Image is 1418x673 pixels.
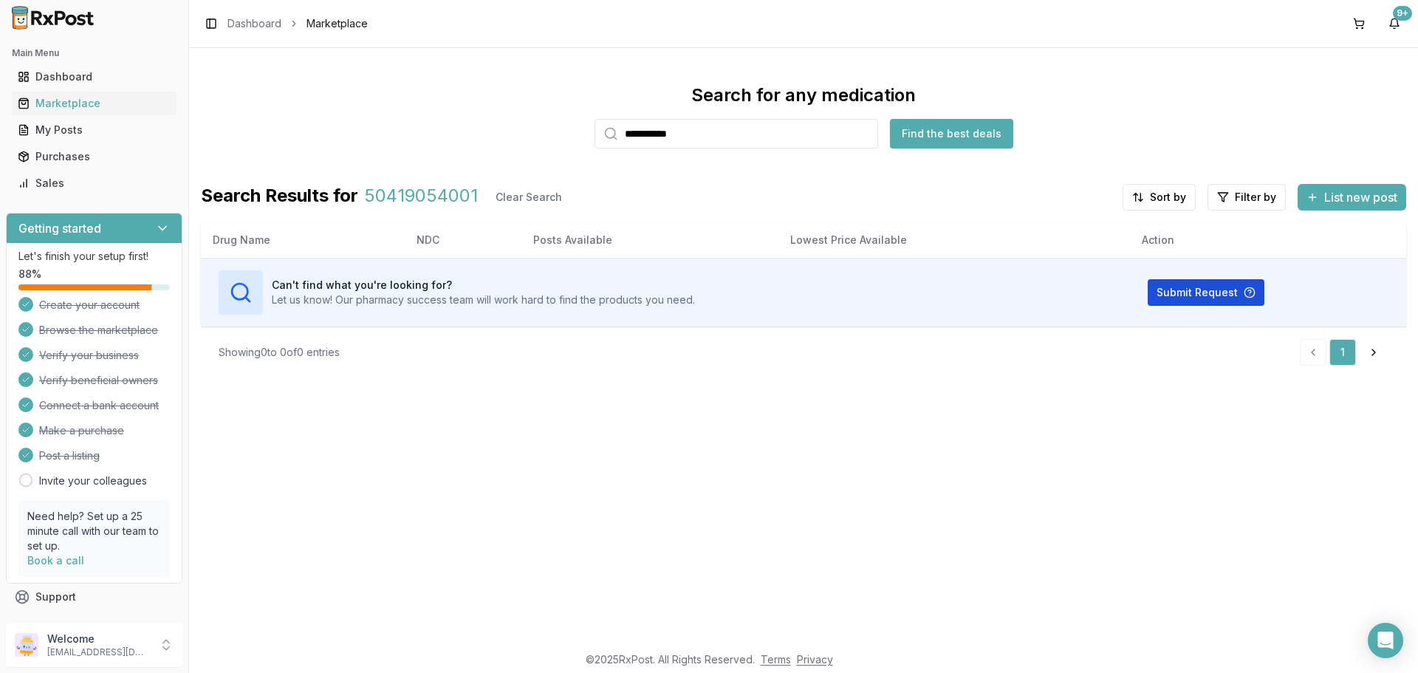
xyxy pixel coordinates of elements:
span: Browse the marketplace [39,323,158,338]
p: [EMAIL_ADDRESS][DOMAIN_NAME] [47,646,150,658]
a: Go to next page [1359,339,1388,366]
button: Sales [6,171,182,195]
nav: pagination [1300,339,1388,366]
span: 88 % [18,267,41,281]
a: Privacy [797,653,833,666]
a: Book a call [27,554,84,567]
span: Sort by [1150,190,1186,205]
span: Create your account [39,298,140,312]
a: 1 [1329,339,1356,366]
span: Post a listing [39,448,100,463]
img: User avatar [15,633,38,657]
a: Sales [12,170,177,197]
a: My Posts [12,117,177,143]
a: Purchases [12,143,177,170]
button: Support [6,584,182,610]
div: 9+ [1393,6,1412,21]
a: Invite your colleagues [39,474,147,488]
nav: breadcrumb [227,16,368,31]
span: Search Results for [201,184,358,211]
button: Purchases [6,145,182,168]
div: Dashboard [18,69,171,84]
button: List new post [1298,184,1406,211]
div: Search for any medication [691,83,916,107]
th: Action [1130,222,1406,258]
a: Terms [761,653,791,666]
a: Marketplace [12,90,177,117]
button: Submit Request [1148,279,1264,306]
div: Showing 0 to 0 of 0 entries [219,345,340,360]
div: Marketplace [18,96,171,111]
p: Need help? Set up a 25 minute call with our team to set up. [27,509,161,553]
h3: Getting started [18,219,101,237]
span: Feedback [35,616,86,631]
a: Dashboard [12,64,177,90]
button: Dashboard [6,65,182,89]
span: Make a purchase [39,423,124,438]
button: Sort by [1123,184,1196,211]
span: Verify your business [39,348,139,363]
th: Posts Available [521,222,778,258]
div: Purchases [18,149,171,164]
a: Dashboard [227,16,281,31]
div: Open Intercom Messenger [1368,623,1403,658]
img: RxPost Logo [6,6,100,30]
button: Marketplace [6,92,182,115]
th: Lowest Price Available [778,222,1130,258]
button: Find the best deals [890,119,1013,148]
button: Clear Search [484,184,574,211]
span: Filter by [1235,190,1276,205]
th: NDC [405,222,521,258]
button: Filter by [1208,184,1286,211]
p: Let's finish your setup first! [18,249,170,264]
span: List new post [1324,188,1397,206]
button: Feedback [6,610,182,637]
a: List new post [1298,191,1406,206]
div: Sales [18,176,171,191]
span: Verify beneficial owners [39,373,158,388]
span: Connect a bank account [39,398,159,413]
button: 9+ [1383,12,1406,35]
span: Marketplace [306,16,368,31]
span: 50419054001 [364,184,478,211]
h2: Main Menu [12,47,177,59]
p: Welcome [47,632,150,646]
h3: Can't find what you're looking for? [272,278,695,293]
p: Let us know! Our pharmacy success team will work hard to find the products you need. [272,293,695,307]
button: My Posts [6,118,182,142]
div: My Posts [18,123,171,137]
th: Drug Name [201,222,405,258]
